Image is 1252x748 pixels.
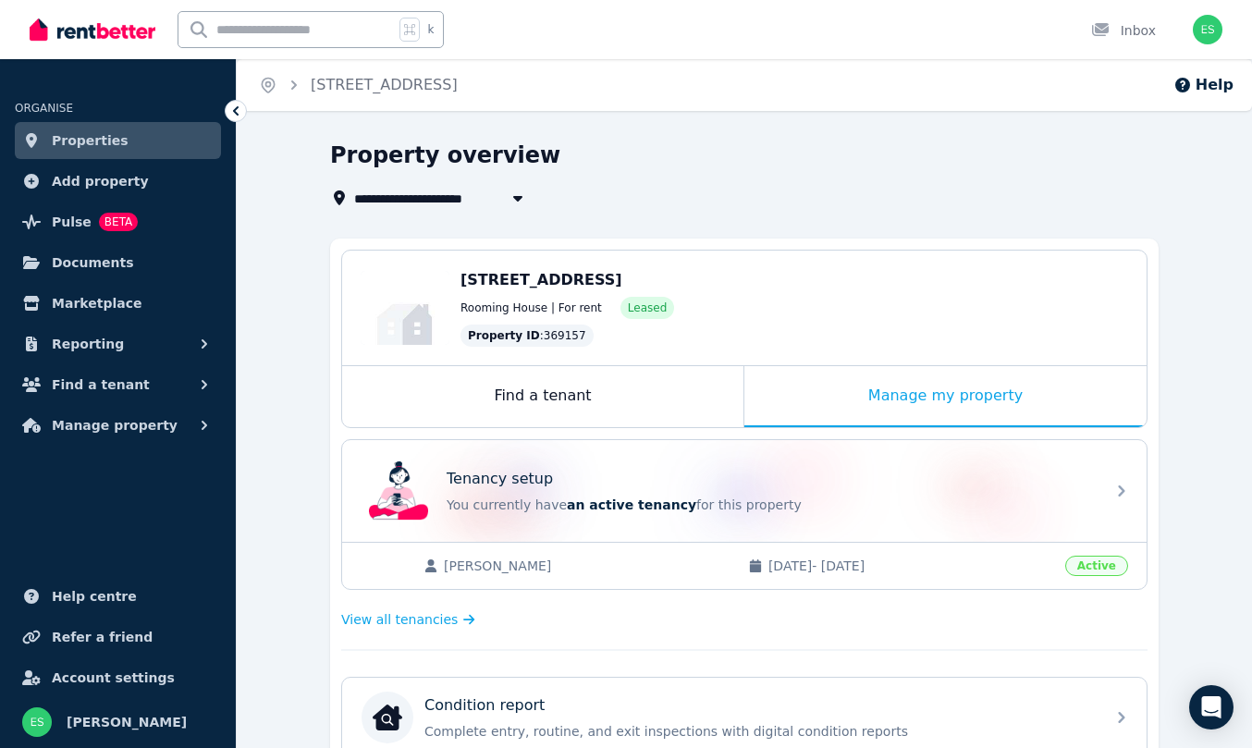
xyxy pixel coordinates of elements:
div: Find a tenant [342,366,743,427]
span: Properties [52,129,129,152]
p: Condition report [424,694,545,717]
a: Tenancy setupTenancy setupYou currently havean active tenancyfor this property [342,440,1147,542]
a: Refer a friend [15,619,221,656]
img: RentBetter [30,16,155,43]
span: Account settings [52,667,175,689]
button: Reporting [15,325,221,362]
span: [STREET_ADDRESS] [460,271,622,288]
div: Manage my property [744,366,1147,427]
span: [DATE] - [DATE] [768,557,1054,575]
span: an active tenancy [567,497,696,512]
button: Help [1173,74,1234,96]
span: Manage property [52,414,178,436]
div: Inbox [1091,21,1156,40]
a: PulseBETA [15,203,221,240]
a: Marketplace [15,285,221,322]
p: Complete entry, routine, and exit inspections with digital condition reports [424,722,1094,741]
span: k [427,22,434,37]
span: View all tenancies [341,610,458,629]
span: Find a tenant [52,374,150,396]
span: Pulse [52,211,92,233]
span: Leased [628,300,667,315]
img: Tenancy setup [369,461,428,521]
button: Find a tenant [15,366,221,403]
img: Elena Schlyder [1193,15,1222,44]
nav: Breadcrumb [237,59,480,111]
span: Add property [52,170,149,192]
div: : 369157 [460,325,594,347]
span: ORGANISE [15,102,73,115]
span: Refer a friend [52,626,153,648]
p: Tenancy setup [447,468,553,490]
span: Active [1065,556,1128,576]
span: Marketplace [52,292,141,314]
h1: Property overview [330,141,560,170]
img: Elena Schlyder [22,707,52,737]
a: View all tenancies [341,610,475,629]
a: [STREET_ADDRESS] [311,76,458,93]
span: Reporting [52,333,124,355]
p: You currently have for this property [447,496,1094,514]
a: Help centre [15,578,221,615]
span: Rooming House | For rent [460,300,602,315]
a: Documents [15,244,221,281]
div: Open Intercom Messenger [1189,685,1234,730]
span: Property ID [468,328,540,343]
span: BETA [99,213,138,231]
span: [PERSON_NAME] [67,711,187,733]
a: Account settings [15,659,221,696]
span: Documents [52,251,134,274]
span: Help centre [52,585,137,607]
button: Manage property [15,407,221,444]
a: Properties [15,122,221,159]
span: [PERSON_NAME] [444,557,730,575]
img: Condition report [373,703,402,732]
a: Add property [15,163,221,200]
